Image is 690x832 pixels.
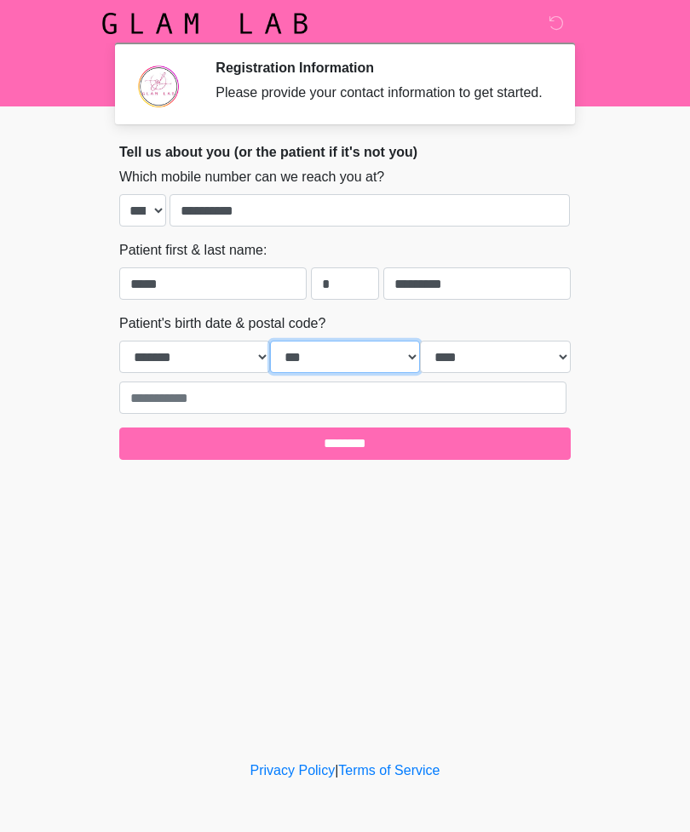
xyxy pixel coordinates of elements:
label: Patient's birth date & postal code? [119,313,325,334]
label: Which mobile number can we reach you at? [119,167,384,187]
img: Glam Lab Logo [102,13,308,34]
h2: Registration Information [216,60,545,76]
a: Terms of Service [338,763,440,777]
a: Privacy Policy [250,763,336,777]
div: Please provide your contact information to get started. [216,83,545,103]
label: Patient first & last name: [119,240,267,261]
a: | [335,763,338,777]
h2: Tell us about you (or the patient if it's not you) [119,144,571,160]
img: Agent Avatar [132,60,183,111]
